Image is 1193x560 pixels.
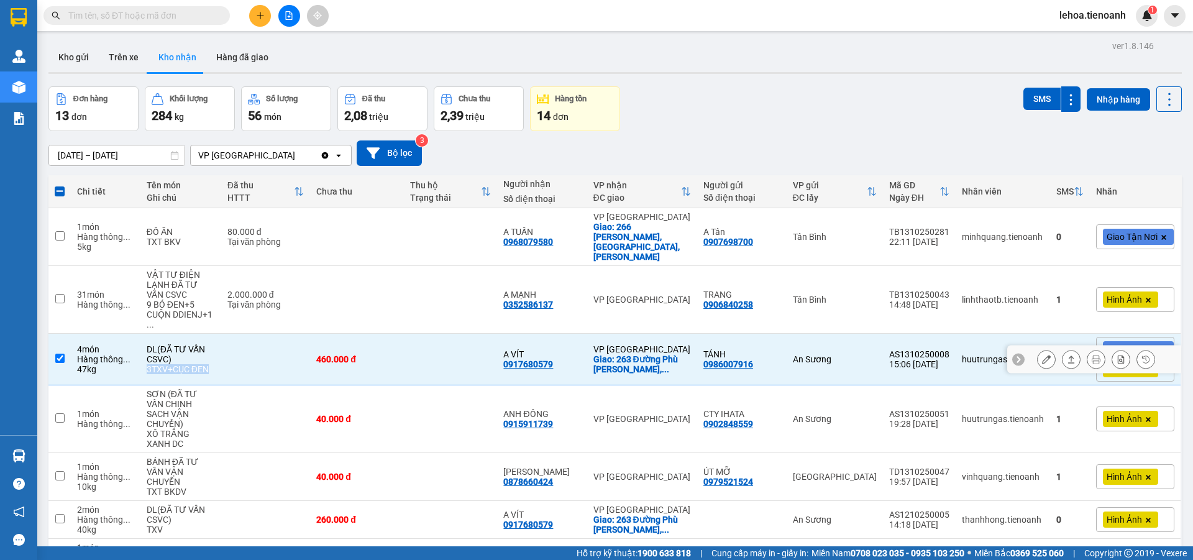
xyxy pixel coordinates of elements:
div: linhthaotb.tienoanh [962,295,1044,305]
div: VẬT TƯ ĐIỆN LẠNH ĐÃ TƯ VẤN CSVC [147,270,215,300]
span: Miền Bắc [974,546,1064,560]
div: Đơn hàng [73,94,107,103]
span: notification [13,506,25,518]
th: Toggle SortBy [787,175,883,208]
button: caret-down [1164,5,1186,27]
div: 0 [1056,515,1084,525]
sup: 1 [1148,6,1157,14]
div: Chưa thu [459,94,490,103]
div: TRANG [703,290,780,300]
span: search [52,11,60,20]
span: Giao Tận Nơi [1107,344,1158,355]
div: 0986007916 [703,359,753,369]
button: Chưa thu2,39 triệu [434,86,524,131]
span: Hình Ảnh [1107,471,1142,482]
div: AS1210250005 [889,510,949,520]
strong: 1900 633 818 [638,548,691,558]
div: VP [GEOGRAPHIC_DATA] [593,472,692,482]
button: aim [307,5,329,27]
div: A Tân [703,227,780,237]
strong: 0369 525 060 [1010,548,1064,558]
div: 2.000.000 đ [227,290,304,300]
div: AS1310250008 [889,349,949,359]
div: 5 kg [77,242,134,252]
div: ĐỒ ĂN [147,227,215,237]
button: Kho gửi [48,42,99,72]
img: warehouse-icon [12,449,25,462]
div: CTY IHATA [703,409,780,419]
button: plus [249,5,271,27]
div: Tên món [147,180,215,190]
div: TÁNH [703,349,780,359]
span: caret-down [1169,10,1181,21]
div: vinhquang.tienoanh [962,472,1044,482]
div: 0979521524 [703,477,753,487]
div: 1 món [77,222,134,232]
div: Chưa thu [316,186,398,196]
div: Hàng thông thường [77,472,134,482]
div: VP [GEOGRAPHIC_DATA] [593,344,692,354]
div: 1 món [77,543,134,553]
div: TB1310250281 [889,227,949,237]
span: triệu [465,112,485,122]
span: 2,08 [344,108,367,123]
div: Giao: 263 Đường Phù Đổng Thiên Vương, Phường 8, Đà Lạt, Lâm Đồng [593,515,692,535]
span: Hình Ảnh [1107,413,1142,425]
span: copyright [1124,549,1133,558]
div: 80.000 đ [227,227,304,237]
span: ... [123,354,130,364]
div: ĐC giao [593,193,682,203]
button: SMS [1023,88,1061,110]
div: 10 kg [77,482,134,492]
button: Kho nhận [149,42,206,72]
span: | [1073,546,1075,560]
span: 1 [1150,6,1154,14]
span: | [700,546,702,560]
div: 0902848559 [703,419,753,429]
div: VP [GEOGRAPHIC_DATA] [593,414,692,424]
div: 14:18 [DATE] [889,520,949,530]
div: 40 kg [77,525,134,535]
div: ANH ĐÔNG [503,409,580,419]
div: An Sương [793,515,877,525]
div: TB1310250043 [889,290,949,300]
div: VP [GEOGRAPHIC_DATA] [593,212,692,222]
div: Hàng thông thường [77,515,134,525]
div: 0 [1056,232,1084,242]
strong: 0708 023 035 - 0935 103 250 [851,548,964,558]
div: TXT BKV [147,237,215,247]
div: 9 BÓ ĐEN+5 CUỘN DDIENJ+1 CUỘN TRÒN+9T VÀNG CHỮ XANH+1T TRẮNG CHỮ ĐỎ [147,300,215,329]
div: A VÍT [503,349,580,359]
th: Toggle SortBy [221,175,311,208]
div: TXT BKDV [147,487,215,497]
span: triệu [369,112,388,122]
button: Khối lượng284kg [145,86,235,131]
span: ... [662,525,669,535]
div: 0915911739 [503,419,553,429]
div: 1 [1056,414,1084,424]
button: Hàng đã giao [206,42,278,72]
div: Tân Bình [793,232,877,242]
div: 14:48 [DATE] [889,300,949,310]
div: Khối lượng [170,94,208,103]
div: 0917680579 [503,520,553,530]
input: Tìm tên, số ĐT hoặc mã đơn [68,9,215,22]
div: 0878660424 [503,477,553,487]
div: ver 1.8.146 [1112,39,1154,53]
div: 15:06 [DATE] [889,359,949,369]
div: 3TXV+CỤC ĐEN [147,364,215,374]
div: SƠN (ĐÃ TƯ VẤN CHINH SACH VẬN CHUYỂN) [147,389,215,429]
div: Nhãn [1096,186,1174,196]
button: Trên xe [99,42,149,72]
div: huutrungas.tienoanh [962,414,1044,424]
div: Tại văn phòng [227,300,304,310]
button: Hàng tồn14đơn [530,86,620,131]
div: Hàng thông thường [77,232,134,242]
div: VP nhận [593,180,682,190]
div: 1 [1056,295,1084,305]
div: Số điện thoại [503,194,580,204]
div: HTTT [227,193,295,203]
button: Nhập hàng [1087,88,1150,111]
div: 260.000 đ [316,515,398,525]
div: Giao hàng [1062,350,1081,369]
